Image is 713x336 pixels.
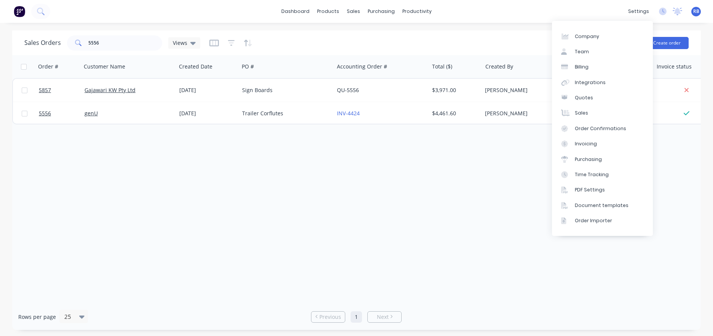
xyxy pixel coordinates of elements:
div: Sales [575,110,588,116]
a: Sales [552,105,653,121]
a: Quotes [552,90,653,105]
a: Order Importer [552,213,653,228]
input: Search... [88,35,163,51]
div: Customer Name [84,63,125,70]
span: Previous [319,313,341,321]
div: settings [624,6,653,17]
a: 5857 [39,79,85,102]
div: productivity [399,6,435,17]
span: RB [693,8,699,15]
a: Billing [552,59,653,75]
a: QU-5556 [337,86,359,94]
div: [PERSON_NAME] [485,110,569,117]
span: Next [377,313,389,321]
a: Invoicing [552,136,653,151]
div: Billing [575,64,589,70]
div: PDF Settings [575,186,605,193]
div: Quotes [575,94,593,101]
div: Trailer Corflutes [242,110,327,117]
div: Total ($) [432,63,452,70]
div: [DATE] [179,110,236,117]
a: Gajawari KW Pty Ltd [85,86,136,94]
div: Accounting Order # [337,63,387,70]
a: Page 1 is your current page [351,311,362,323]
div: Created Date [179,63,212,70]
a: Next page [368,313,401,321]
a: Team [552,44,653,59]
div: Team [575,48,589,55]
ul: Pagination [308,311,405,323]
div: Company [575,33,599,40]
a: Previous page [311,313,345,321]
div: Time Tracking [575,171,609,178]
span: 5556 [39,110,51,117]
div: Invoice status [657,63,692,70]
button: Create order [645,37,689,49]
div: Purchasing [575,156,602,163]
a: Document templates [552,198,653,213]
div: products [313,6,343,17]
div: PO # [242,63,254,70]
div: Sign Boards [242,86,327,94]
div: Created By [485,63,513,70]
a: 5556 [39,102,85,125]
div: Order Importer [575,217,612,224]
div: $4,461.60 [432,110,477,117]
div: Order # [38,63,58,70]
h1: Sales Orders [24,39,61,46]
span: Views [173,39,187,47]
a: Purchasing [552,151,653,167]
div: purchasing [364,6,399,17]
div: Invoicing [575,140,597,147]
div: Integrations [575,79,606,86]
div: Document templates [575,202,628,209]
a: Integrations [552,75,653,90]
a: Company [552,29,653,44]
span: Rows per page [18,313,56,321]
div: [PERSON_NAME] [485,86,569,94]
a: INV-4424 [337,110,360,117]
div: [DATE] [179,86,236,94]
a: Time Tracking [552,167,653,182]
div: Order Confirmations [575,125,626,132]
div: $3,971.00 [432,86,477,94]
a: dashboard [278,6,313,17]
div: sales [343,6,364,17]
img: Factory [14,6,25,17]
a: PDF Settings [552,182,653,197]
a: genU [85,110,98,117]
a: Order Confirmations [552,121,653,136]
span: 5857 [39,86,51,94]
